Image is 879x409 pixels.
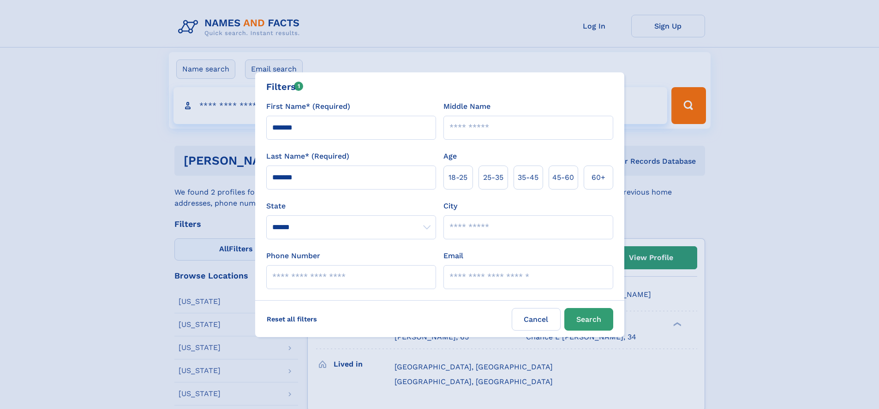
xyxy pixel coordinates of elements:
[261,308,323,330] label: Reset all filters
[266,250,320,261] label: Phone Number
[443,101,490,112] label: Middle Name
[443,151,457,162] label: Age
[266,80,304,94] div: Filters
[266,101,350,112] label: First Name* (Required)
[552,172,574,183] span: 45‑60
[266,151,349,162] label: Last Name* (Required)
[564,308,613,331] button: Search
[448,172,467,183] span: 18‑25
[266,201,436,212] label: State
[592,172,605,183] span: 60+
[518,172,538,183] span: 35‑45
[443,250,463,261] label: Email
[512,308,561,331] label: Cancel
[443,201,457,212] label: City
[483,172,503,183] span: 25‑35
